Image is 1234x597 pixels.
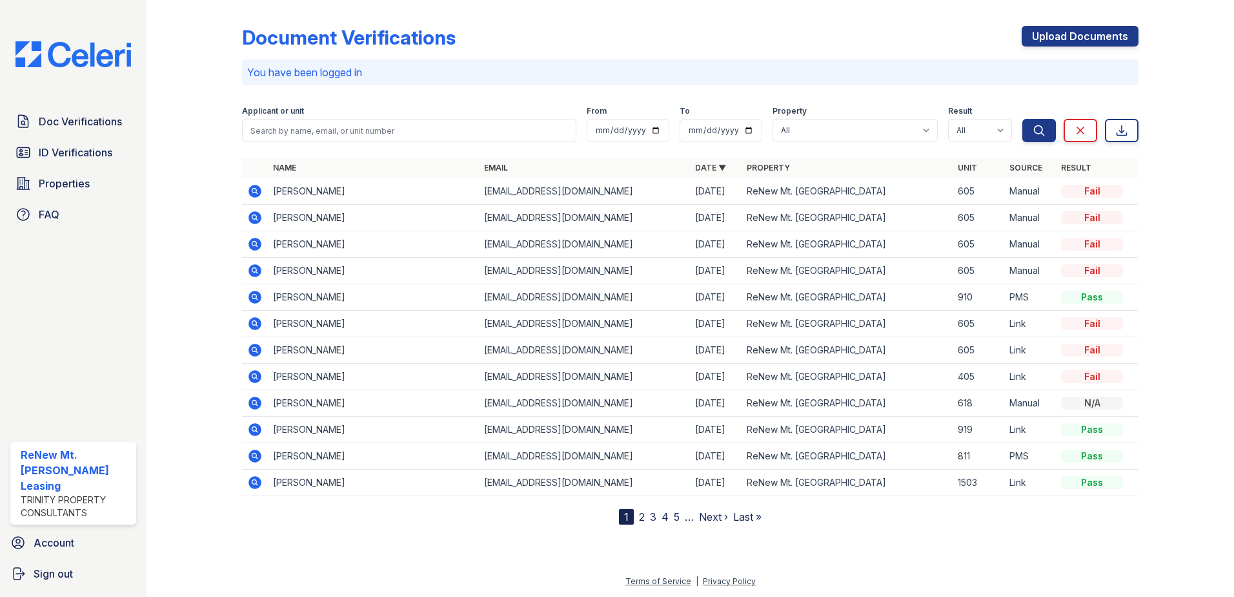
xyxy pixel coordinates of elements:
[5,41,141,67] img: CE_Logo_Blue-a8612792a0a2168367f1c8372b55b34899dd931a85d93a1a3d3e32e68fde9ad4.png
[39,145,112,160] span: ID Verifications
[742,390,953,417] td: ReNew Mt. [GEOGRAPHIC_DATA]
[690,205,742,231] td: [DATE]
[10,109,136,134] a: Doc Verifications
[690,417,742,443] td: [DATE]
[650,510,656,523] a: 3
[953,417,1004,443] td: 919
[1061,370,1123,383] div: Fail
[5,561,141,587] a: Sign out
[10,171,136,196] a: Properties
[479,311,690,337] td: [EMAIL_ADDRESS][DOMAIN_NAME]
[733,510,762,523] a: Last »
[1061,317,1123,330] div: Fail
[690,470,742,496] td: [DATE]
[10,140,136,165] a: ID Verifications
[773,106,807,116] label: Property
[690,311,742,337] td: [DATE]
[1004,284,1056,311] td: PMS
[690,178,742,205] td: [DATE]
[484,163,508,173] a: Email
[1004,390,1056,417] td: Manual
[479,205,690,231] td: [EMAIL_ADDRESS][DOMAIN_NAME]
[953,311,1004,337] td: 605
[247,65,1133,80] p: You have been logged in
[685,509,694,525] span: …
[953,258,1004,284] td: 605
[742,364,953,390] td: ReNew Mt. [GEOGRAPHIC_DATA]
[958,163,977,173] a: Unit
[268,231,479,258] td: [PERSON_NAME]
[1004,417,1056,443] td: Link
[690,390,742,417] td: [DATE]
[1022,26,1138,47] a: Upload Documents
[1004,231,1056,258] td: Manual
[690,284,742,311] td: [DATE]
[680,106,690,116] label: To
[662,510,669,523] a: 4
[690,364,742,390] td: [DATE]
[953,470,1004,496] td: 1503
[953,337,1004,364] td: 605
[1009,163,1042,173] a: Source
[1004,178,1056,205] td: Manual
[587,106,607,116] label: From
[742,311,953,337] td: ReNew Mt. [GEOGRAPHIC_DATA]
[953,178,1004,205] td: 605
[690,443,742,470] td: [DATE]
[268,178,479,205] td: [PERSON_NAME]
[39,176,90,191] span: Properties
[1061,397,1123,410] div: N/A
[268,205,479,231] td: [PERSON_NAME]
[1061,163,1091,173] a: Result
[639,510,645,523] a: 2
[479,443,690,470] td: [EMAIL_ADDRESS][DOMAIN_NAME]
[273,163,296,173] a: Name
[953,205,1004,231] td: 605
[479,337,690,364] td: [EMAIL_ADDRESS][DOMAIN_NAME]
[742,337,953,364] td: ReNew Mt. [GEOGRAPHIC_DATA]
[5,530,141,556] a: Account
[742,443,953,470] td: ReNew Mt. [GEOGRAPHIC_DATA]
[268,390,479,417] td: [PERSON_NAME]
[268,470,479,496] td: [PERSON_NAME]
[1061,211,1123,224] div: Fail
[34,566,73,581] span: Sign out
[690,258,742,284] td: [DATE]
[1061,264,1123,277] div: Fail
[242,106,304,116] label: Applicant or unit
[695,163,726,173] a: Date ▼
[1061,476,1123,489] div: Pass
[674,510,680,523] a: 5
[479,284,690,311] td: [EMAIL_ADDRESS][DOMAIN_NAME]
[1004,337,1056,364] td: Link
[742,417,953,443] td: ReNew Mt. [GEOGRAPHIC_DATA]
[1004,205,1056,231] td: Manual
[242,26,456,49] div: Document Verifications
[21,447,131,494] div: ReNew Mt. [PERSON_NAME] Leasing
[1004,258,1056,284] td: Manual
[268,443,479,470] td: [PERSON_NAME]
[703,576,756,586] a: Privacy Policy
[742,205,953,231] td: ReNew Mt. [GEOGRAPHIC_DATA]
[690,231,742,258] td: [DATE]
[1004,470,1056,496] td: Link
[742,178,953,205] td: ReNew Mt. [GEOGRAPHIC_DATA]
[268,284,479,311] td: [PERSON_NAME]
[479,258,690,284] td: [EMAIL_ADDRESS][DOMAIN_NAME]
[953,284,1004,311] td: 910
[1061,423,1123,436] div: Pass
[479,364,690,390] td: [EMAIL_ADDRESS][DOMAIN_NAME]
[742,258,953,284] td: ReNew Mt. [GEOGRAPHIC_DATA]
[479,390,690,417] td: [EMAIL_ADDRESS][DOMAIN_NAME]
[268,364,479,390] td: [PERSON_NAME]
[742,470,953,496] td: ReNew Mt. [GEOGRAPHIC_DATA]
[953,231,1004,258] td: 605
[1004,364,1056,390] td: Link
[696,576,698,586] div: |
[1061,291,1123,304] div: Pass
[1061,238,1123,251] div: Fail
[34,535,74,550] span: Account
[268,337,479,364] td: [PERSON_NAME]
[268,311,479,337] td: [PERSON_NAME]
